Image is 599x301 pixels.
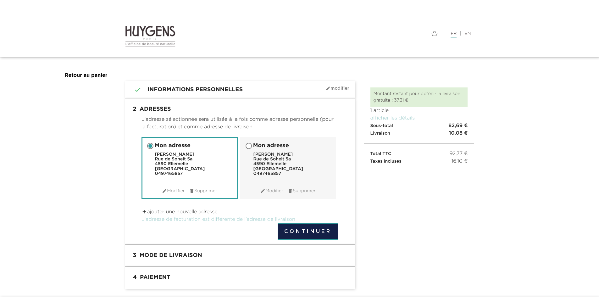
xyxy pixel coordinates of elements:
span: 10,08 € [449,130,468,137]
h1: Paiement [130,271,350,284]
p: 1 article [370,107,468,114]
p: L'adresse sélectionnée sera utilisée à la fois comme adresse personnelle (pour la facturation) et... [141,116,338,131]
i: mode_edit [325,86,330,91]
a: Retour au panier [65,73,108,78]
span: 16,10 € [452,158,468,165]
a: Supprimer [288,188,315,194]
span: 4 [130,271,140,284]
a: Supprimer [189,188,217,194]
i:  [130,86,138,93]
div: | [304,30,474,37]
span: Livraison [370,131,391,136]
i:  [162,188,167,193]
a: afficher les détails [370,116,415,121]
i:  [141,209,147,215]
h1: Informations personnelles [130,86,350,93]
img: Huygens logo [125,25,176,47]
span: Mon adresse [155,143,191,149]
div: [PERSON_NAME] Rue de Soheit 5a 4590 Ellemelle [GEOGRAPHIC_DATA] 0497465857 [253,152,303,176]
button: Continuer [278,223,338,240]
i:  [288,188,293,193]
h1: Adresses [130,103,350,116]
span: Sous-total [370,124,393,128]
a: Modifier [260,188,283,194]
span: Taxes incluses [370,159,402,164]
span: 92,77 € [449,150,468,158]
span: Montant restant pour obtenir la livraison gratuite : 37,31 € [374,92,460,103]
i:  [189,188,194,193]
span: Modifier [325,86,349,91]
h1: Mode de livraison [130,249,350,262]
span: Mon adresse [253,143,289,149]
a: L'adresse de facturation est différente de l'adresse de livraison [141,217,295,222]
a: ajouter une nouvelle adresse [141,209,218,215]
span: 3 [130,249,140,262]
span: 82,69 € [448,122,468,130]
a: Modifier [162,188,185,194]
span: 2 [130,103,140,116]
div: [PERSON_NAME] Rue de Soheit 5a 4590 Ellemelle [GEOGRAPHIC_DATA] 0497465857 [155,152,205,176]
i:  [260,188,265,193]
span: Total TTC [370,152,391,156]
